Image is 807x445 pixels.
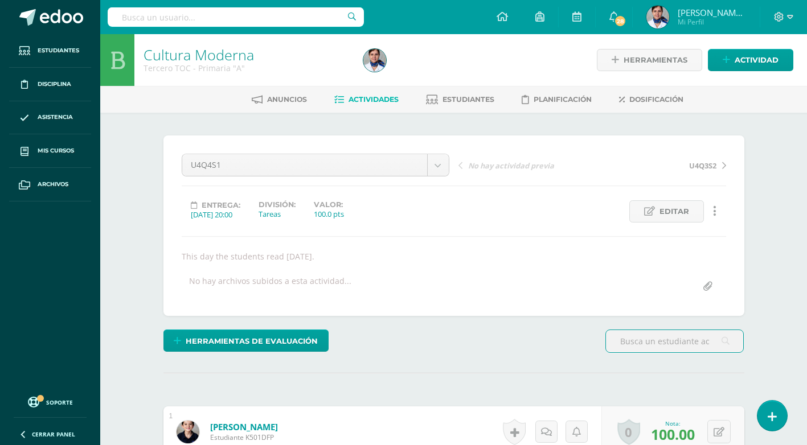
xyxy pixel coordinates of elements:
[259,200,296,209] label: División:
[349,95,399,104] span: Actividades
[443,95,494,104] span: Estudiantes
[252,90,307,109] a: Anuncios
[14,394,87,409] a: Soporte
[314,209,344,219] div: 100.0 pts
[646,6,669,28] img: 1792bf0c86e4e08ac94418cc7cb908c7.png
[629,95,683,104] span: Dosificación
[678,7,746,18] span: [PERSON_NAME] [PERSON_NAME]
[314,200,344,209] label: Valor:
[651,425,695,444] span: 100.00
[592,159,726,171] a: U4Q3S2
[614,15,626,27] span: 28
[9,101,91,135] a: Asistencia
[522,90,592,109] a: Planificación
[9,34,91,68] a: Estudiantes
[597,49,702,71] a: Herramientas
[624,50,687,71] span: Herramientas
[363,49,386,72] img: 1792bf0c86e4e08ac94418cc7cb908c7.png
[619,90,683,109] a: Dosificación
[189,275,351,298] div: No hay archivos subidos a esta actividad...
[9,68,91,101] a: Disciplina
[659,201,689,222] span: Editar
[38,80,71,89] span: Disciplina
[202,201,240,209] span: Entrega:
[9,134,91,168] a: Mis cursos
[9,168,91,201] a: Archivos
[259,209,296,219] div: Tareas
[606,330,743,352] input: Busca un estudiante aquí...
[38,146,74,155] span: Mis cursos
[534,95,592,104] span: Planificación
[468,160,554,171] span: No hay actividad previa
[191,209,240,220] div: [DATE] 20:00
[186,331,318,352] span: Herramientas de evaluación
[426,90,494,109] a: Estudiantes
[38,180,68,189] span: Archivos
[38,46,79,55] span: Estudiantes
[651,419,695,427] div: Nota:
[38,113,73,122] span: Asistencia
[617,419,640,445] a: 0
[334,90,399,109] a: Actividades
[267,95,307,104] span: Anuncios
[678,17,746,27] span: Mi Perfil
[46,398,73,406] span: Soporte
[182,154,449,176] a: U4Q4S1
[210,432,278,442] span: Estudiante K501DFP
[144,47,350,63] h1: Cultura Moderna
[210,421,278,432] a: [PERSON_NAME]
[32,430,75,438] span: Cerrar panel
[144,63,350,73] div: Tercero TOC - Primaria 'A'
[144,45,254,64] a: Cultura Moderna
[689,160,716,171] span: U4Q3S2
[708,49,793,71] a: Actividad
[191,154,419,176] span: U4Q4S1
[177,421,199,443] img: 59427bec9447cb886de23abab06d049f.png
[177,251,731,262] div: This day the students read [DATE].
[735,50,779,71] span: Actividad
[108,7,364,27] input: Busca un usuario...
[163,329,329,352] a: Herramientas de evaluación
